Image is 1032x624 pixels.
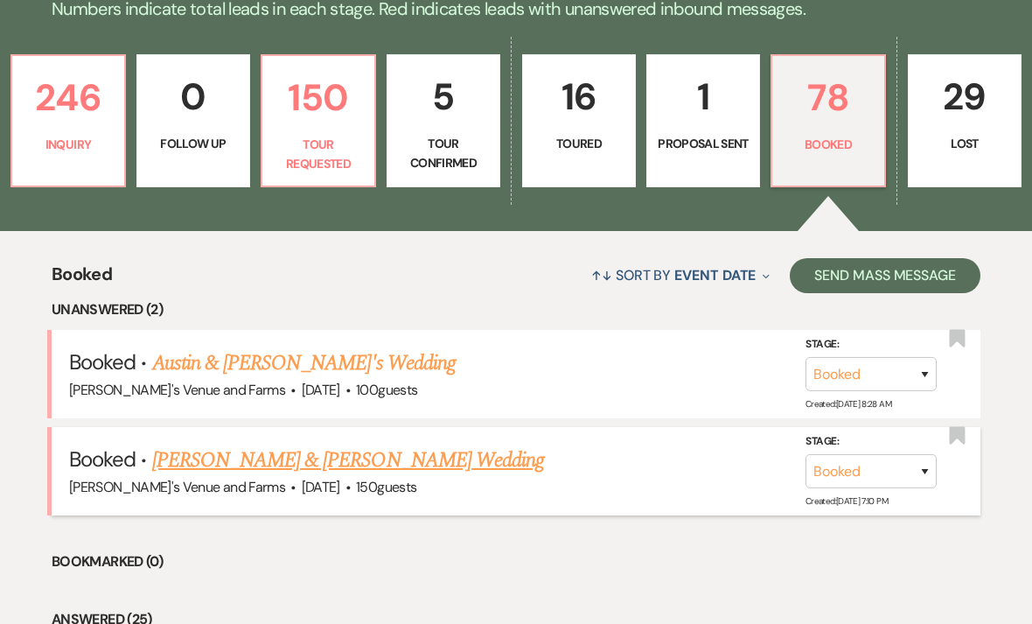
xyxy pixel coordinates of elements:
[148,67,239,126] p: 0
[908,54,1022,187] a: 29Lost
[658,67,749,126] p: 1
[646,54,760,187] a: 1Proposal Sent
[52,550,980,573] li: Bookmarked (0)
[148,134,239,153] p: Follow Up
[584,252,777,298] button: Sort By Event Date
[805,432,937,452] label: Stage:
[398,67,489,126] p: 5
[52,261,112,298] span: Booked
[152,445,544,476] a: [PERSON_NAME] & [PERSON_NAME] Wedding
[533,67,624,126] p: 16
[273,68,364,127] p: 150
[152,347,456,379] a: Austin & [PERSON_NAME]'s Wedding
[783,135,874,154] p: Booked
[783,68,874,127] p: 78
[10,54,126,187] a: 246Inquiry
[805,335,937,354] label: Stage:
[771,54,886,187] a: 78Booked
[919,134,1010,153] p: Lost
[522,54,636,187] a: 16Toured
[533,134,624,153] p: Toured
[658,134,749,153] p: Proposal Sent
[69,381,285,399] span: [PERSON_NAME]'s Venue and Farms
[356,478,416,496] span: 150 guests
[805,495,888,507] span: Created: [DATE] 7:10 PM
[302,381,340,399] span: [DATE]
[919,67,1010,126] p: 29
[674,266,756,284] span: Event Date
[302,478,340,496] span: [DATE]
[69,478,285,496] span: [PERSON_NAME]'s Venue and Farms
[398,134,489,173] p: Tour Confirmed
[52,298,980,321] li: Unanswered (2)
[790,258,980,293] button: Send Mass Message
[356,381,417,399] span: 100 guests
[261,54,376,187] a: 150Tour Requested
[136,54,250,187] a: 0Follow Up
[387,54,500,187] a: 5Tour Confirmed
[273,135,364,174] p: Tour Requested
[591,266,612,284] span: ↑↓
[69,348,136,375] span: Booked
[69,445,136,473] span: Booked
[23,68,114,127] p: 246
[23,135,114,154] p: Inquiry
[805,398,891,410] span: Created: [DATE] 8:28 AM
